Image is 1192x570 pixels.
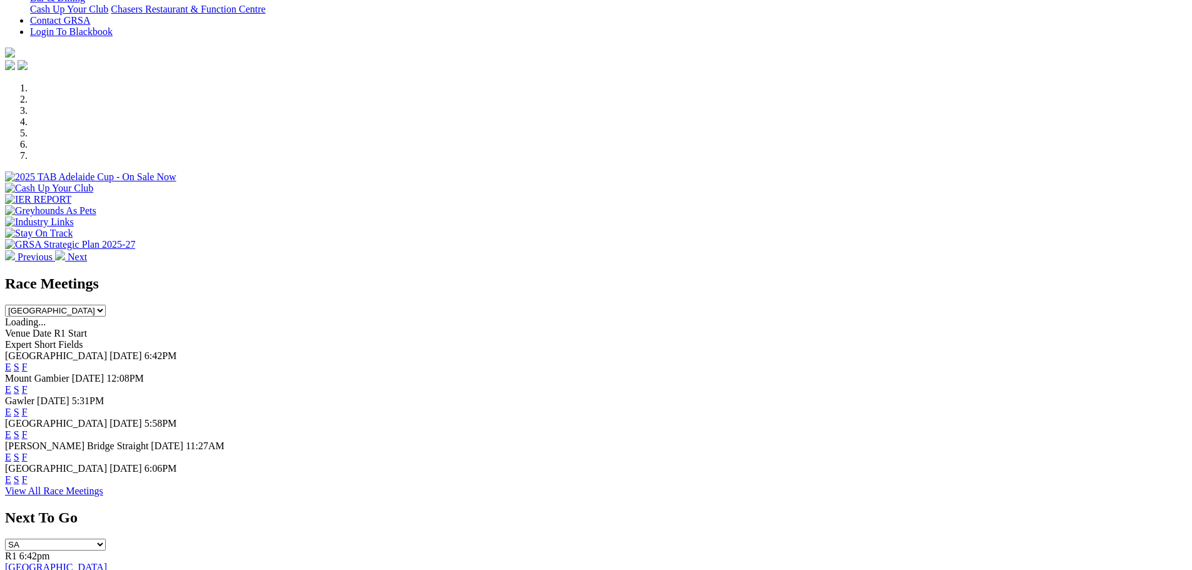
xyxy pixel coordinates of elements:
[14,474,19,485] a: S
[110,418,142,429] span: [DATE]
[18,252,53,262] span: Previous
[5,275,1187,292] h2: Race Meetings
[14,429,19,440] a: S
[145,463,177,474] span: 6:06PM
[14,362,19,372] a: S
[5,384,11,395] a: E
[22,407,28,417] a: F
[5,228,73,239] img: Stay On Track
[5,440,148,451] span: [PERSON_NAME] Bridge Straight
[30,26,113,37] a: Login To Blackbook
[30,4,108,14] a: Cash Up Your Club
[14,407,19,417] a: S
[33,328,51,338] span: Date
[72,373,104,384] span: [DATE]
[55,250,65,260] img: chevron-right-pager-white.svg
[5,509,1187,526] h2: Next To Go
[145,418,177,429] span: 5:58PM
[5,317,46,327] span: Loading...
[111,4,265,14] a: Chasers Restaurant & Function Centre
[5,551,17,561] span: R1
[5,395,34,406] span: Gawler
[5,418,107,429] span: [GEOGRAPHIC_DATA]
[5,48,15,58] img: logo-grsa-white.png
[5,463,107,474] span: [GEOGRAPHIC_DATA]
[5,216,74,228] img: Industry Links
[5,252,55,262] a: Previous
[5,183,93,194] img: Cash Up Your Club
[5,339,32,350] span: Expert
[5,239,135,250] img: GRSA Strategic Plan 2025-27
[34,339,56,350] span: Short
[5,429,11,440] a: E
[14,452,19,462] a: S
[5,362,11,372] a: E
[5,474,11,485] a: E
[58,339,83,350] span: Fields
[5,407,11,417] a: E
[5,250,15,260] img: chevron-left-pager-white.svg
[5,328,30,338] span: Venue
[5,60,15,70] img: facebook.svg
[55,252,87,262] a: Next
[68,252,87,262] span: Next
[22,384,28,395] a: F
[151,440,183,451] span: [DATE]
[5,486,103,496] a: View All Race Meetings
[37,395,69,406] span: [DATE]
[110,350,142,361] span: [DATE]
[22,452,28,462] a: F
[19,551,50,561] span: 6:42pm
[22,429,28,440] a: F
[14,384,19,395] a: S
[110,463,142,474] span: [DATE]
[5,171,176,183] img: 2025 TAB Adelaide Cup - On Sale Now
[5,194,71,205] img: IER REPORT
[5,452,11,462] a: E
[22,474,28,485] a: F
[30,15,90,26] a: Contact GRSA
[5,205,96,216] img: Greyhounds As Pets
[54,328,87,338] span: R1 Start
[186,440,225,451] span: 11:27AM
[145,350,177,361] span: 6:42PM
[72,395,104,406] span: 5:31PM
[106,373,144,384] span: 12:08PM
[22,362,28,372] a: F
[5,350,107,361] span: [GEOGRAPHIC_DATA]
[18,60,28,70] img: twitter.svg
[5,373,69,384] span: Mount Gambier
[30,4,1187,15] div: Bar & Dining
